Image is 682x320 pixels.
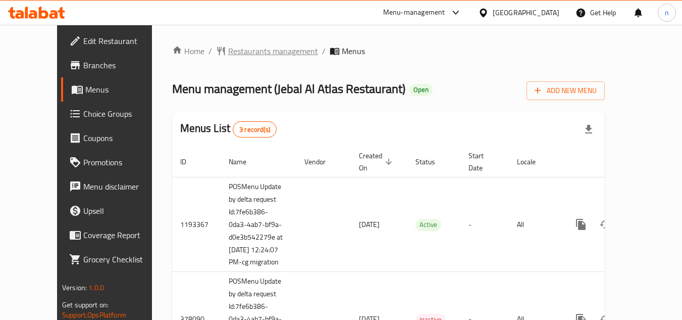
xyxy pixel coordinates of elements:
a: Menus [61,77,171,102]
span: [DATE] [359,218,380,231]
span: Add New Menu [535,84,597,97]
span: Promotions [83,156,163,168]
span: Vendor [304,156,339,168]
a: Choice Groups [61,102,171,126]
th: Actions [561,147,674,177]
span: Edit Restaurant [83,35,163,47]
span: Menu disclaimer [83,180,163,193]
span: Menus [342,45,365,57]
span: Choice Groups [83,108,163,120]
div: Menu-management [383,7,445,19]
button: more [569,212,593,237]
span: n [665,7,669,18]
td: - [460,177,509,272]
div: [GEOGRAPHIC_DATA] [493,7,559,18]
span: Active [415,219,441,231]
li: / [322,45,326,57]
span: Coupons [83,132,163,144]
div: Open [409,84,433,96]
span: Menus [85,83,163,96]
td: All [509,177,561,272]
span: Version: [62,281,87,294]
a: Coverage Report [61,223,171,247]
span: Branches [83,59,163,71]
div: Export file [576,117,601,142]
span: Restaurants management [228,45,318,57]
span: ID [180,156,199,168]
a: Menu disclaimer [61,174,171,199]
div: Total records count [233,121,277,138]
span: Upsell [83,205,163,217]
td: POSMenu Update by delta request Id:7fe6b386-0da3-4ab7-bf9a-d0e3b542279e at [DATE] 12:24:07 PM-cg ... [221,177,296,272]
a: Edit Restaurant [61,29,171,53]
li: / [208,45,212,57]
span: Name [229,156,259,168]
span: Locale [517,156,549,168]
a: Grocery Checklist [61,247,171,271]
div: Active [415,219,441,231]
span: 3 record(s) [233,125,276,134]
a: Branches [61,53,171,77]
a: Coupons [61,126,171,150]
span: Open [409,85,433,94]
span: Start Date [468,150,497,174]
h2: Menus List [180,121,277,138]
a: Restaurants management [216,45,318,57]
span: Status [415,156,448,168]
a: Home [172,45,204,57]
a: Upsell [61,199,171,223]
span: Get support on: [62,298,109,311]
span: Menu management ( Jebal Al Atlas Restaurant ) [172,77,405,100]
nav: breadcrumb [172,45,605,57]
span: 1.0.0 [88,281,104,294]
td: 1193367 [172,177,221,272]
span: Grocery Checklist [83,253,163,265]
span: Created On [359,150,395,174]
span: Coverage Report [83,229,163,241]
a: Promotions [61,150,171,174]
button: Add New Menu [527,81,605,100]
